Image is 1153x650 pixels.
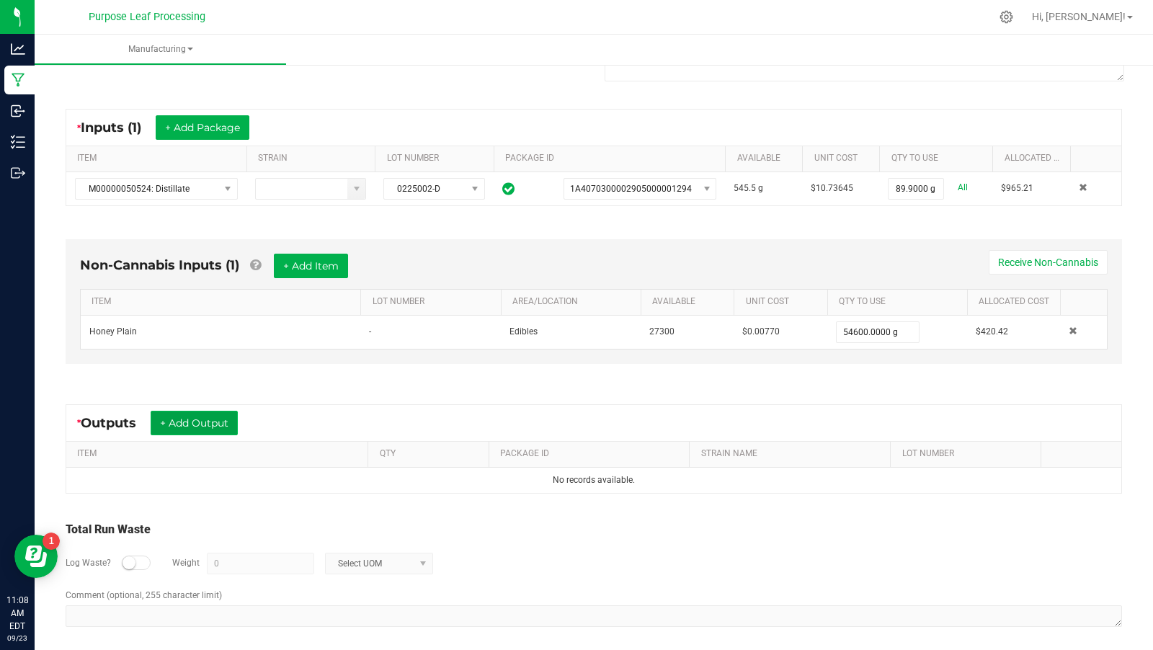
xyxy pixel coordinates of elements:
button: + Add Item [274,254,348,278]
a: AVAILABLESortable [652,296,729,308]
a: QTY TO USESortable [891,153,988,164]
span: 545.5 [734,183,756,193]
a: ITEMSortable [77,153,241,164]
span: g [758,183,763,193]
span: 0225002-D [384,179,466,199]
span: Inputs (1) [81,120,156,135]
a: All [958,178,968,197]
button: Receive Non-Cannabis [989,250,1108,275]
span: 1A4070300002905000001294 [570,184,692,194]
a: STRAIN NAMESortable [701,448,885,460]
a: Sortable [1082,153,1116,164]
a: AREA/LOCATIONSortable [512,296,636,308]
span: $10.73645 [811,183,853,193]
a: Sortable [1053,448,1116,460]
div: Total Run Waste [66,521,1122,538]
a: ITEMSortable [92,296,355,308]
a: LOT NUMBERSortable [387,153,489,164]
inline-svg: Analytics [11,42,25,56]
label: Comment (optional, 255 character limit) [66,589,222,602]
a: Sortable [1072,296,1102,308]
span: Honey Plain [89,326,137,337]
span: In Sync [502,180,515,197]
a: Allocated CostSortable [1005,153,1065,164]
span: Edibles [509,326,538,337]
button: + Add Output [151,411,238,435]
inline-svg: Inventory [11,135,25,149]
a: ITEMSortable [77,448,362,460]
span: Manufacturing [35,43,286,55]
a: Unit CostSortable [746,296,822,308]
span: NO DATA FOUND [75,178,238,200]
a: LOT NUMBERSortable [902,448,1036,460]
div: Manage settings [997,10,1015,24]
a: LOT NUMBERSortable [373,296,496,308]
iframe: Resource center [14,535,58,578]
span: $965.21 [1001,183,1033,193]
span: $420.42 [976,326,1008,337]
a: STRAINSortable [258,153,370,164]
p: 11:08 AM EDT [6,594,28,633]
inline-svg: Outbound [11,166,25,180]
span: - [369,326,371,337]
span: Hi, [PERSON_NAME]! [1032,11,1126,22]
span: $0.00770 [742,326,780,337]
iframe: Resource center unread badge [43,533,60,550]
a: Allocated CostSortable [979,296,1055,308]
a: PACKAGE IDSortable [500,448,684,460]
a: QTY TO USESortable [839,296,962,308]
span: Purpose Leaf Processing [89,11,205,23]
span: Outputs [81,415,151,431]
span: Non-Cannabis Inputs (1) [80,257,239,273]
span: M00000050524: Distillate [76,179,219,199]
a: Add Non-Cannabis items that were also consumed in the run (e.g. gloves and packaging); Also add N... [250,257,261,273]
a: PACKAGE IDSortable [505,153,720,164]
inline-svg: Manufacturing [11,73,25,87]
a: QTYSortable [380,448,484,460]
a: AVAILABLESortable [737,153,798,164]
a: Unit CostSortable [814,153,875,164]
label: Log Waste? [66,556,111,569]
td: No records available. [66,468,1121,493]
inline-svg: Inbound [11,104,25,118]
label: Weight [172,556,200,569]
p: 09/23 [6,633,28,644]
span: 27300 [649,326,675,337]
button: + Add Package [156,115,249,140]
a: Manufacturing [35,35,286,65]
